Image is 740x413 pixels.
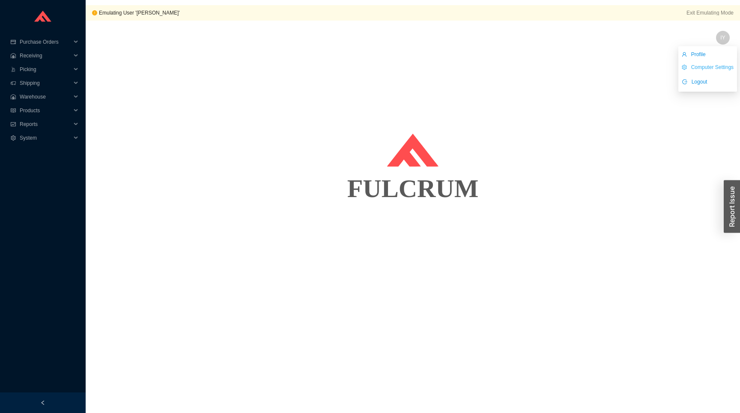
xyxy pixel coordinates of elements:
[96,167,730,210] div: FULCRUM
[20,49,71,63] span: Receiving
[682,79,687,85] span: logout
[682,76,708,88] button: logoutLogout
[20,76,71,90] span: Shipping
[692,78,707,86] span: Logout
[10,39,16,45] span: credit-card
[20,90,71,104] span: Warehouse
[10,108,16,113] span: read
[10,135,16,141] span: setting
[10,122,16,127] span: fund
[682,52,687,57] span: user
[720,31,725,45] span: IY
[92,10,97,15] span: exclamation-circle
[682,65,687,70] span: setting
[20,35,71,49] span: Purchase Orders
[682,51,706,57] a: userProfile
[20,104,71,117] span: Products
[99,9,685,17] div: Emulating User '[PERSON_NAME]'
[686,10,734,15] button: Exit Emulating Mode
[20,117,71,131] span: Reports
[40,400,45,405] span: left
[20,63,71,76] span: Picking
[20,131,71,145] span: System
[682,64,734,70] a: settingComputer Settings
[686,10,734,16] span: Exit Emulating Mode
